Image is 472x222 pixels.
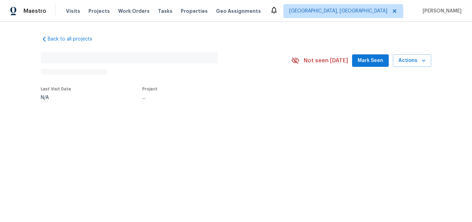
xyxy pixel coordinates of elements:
button: Actions [393,54,431,67]
span: Actions [398,56,426,65]
span: Projects [88,8,110,15]
span: Work Orders [118,8,150,15]
span: Properties [181,8,208,15]
span: [PERSON_NAME] [420,8,462,15]
span: Mark Seen [358,56,383,65]
span: [GEOGRAPHIC_DATA], [GEOGRAPHIC_DATA] [289,8,387,15]
span: Last Visit Date [41,87,71,91]
span: Visits [66,8,80,15]
div: N/A [41,95,71,100]
span: Tasks [158,9,172,14]
span: Maestro [23,8,46,15]
span: Project [142,87,158,91]
button: Mark Seen [352,54,389,67]
a: Back to all projects [41,36,107,43]
div: ... [142,95,275,100]
span: Geo Assignments [216,8,261,15]
span: Not seen [DATE] [304,57,348,64]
